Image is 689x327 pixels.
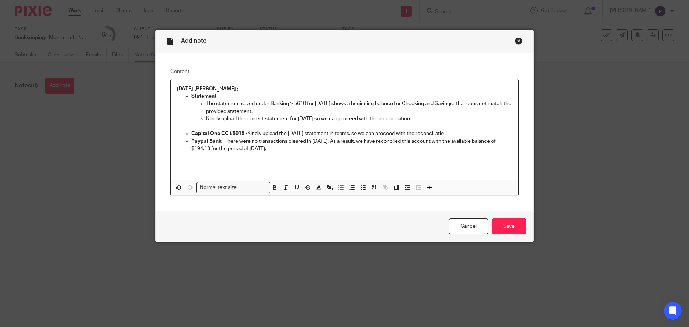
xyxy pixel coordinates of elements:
[181,38,206,44] span: Add note
[492,218,526,234] input: Save
[239,184,265,192] input: Search for option
[191,138,513,153] p: There were no transactions cleared in [DATE]. As a result, we have reconciled this account with t...
[191,130,513,137] p: Kindly upload the [DATE] statement in teams, so we can proceed with the reconciliatio
[198,184,239,192] span: Normal text size
[191,131,247,136] strong: Capital One CC #5015 -
[196,182,270,193] div: Search for option
[191,94,219,99] strong: Statement -
[191,139,225,144] strong: Paypal Bank -
[206,115,513,123] p: Kindly upload the correct statement for [DATE] so we can proceed with the reconciliation.
[206,100,513,115] p: The statement saved under Banking > 5610 for [DATE] shows a beginning balance for Checking and Sa...
[449,218,488,234] a: Cancel
[177,86,238,92] strong: [DATE] [PERSON_NAME] ;
[515,37,522,45] div: Close this dialog window
[170,68,519,75] label: Content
